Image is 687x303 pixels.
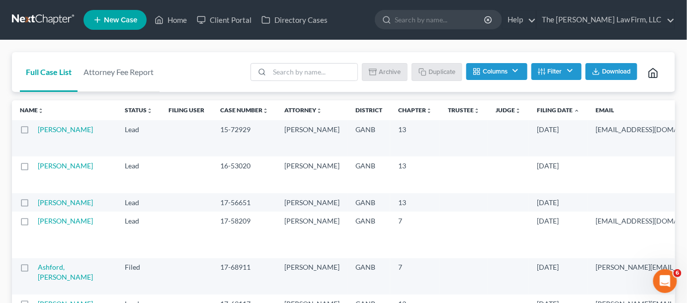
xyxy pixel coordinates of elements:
input: Search by name... [269,64,357,80]
button: Download [586,63,637,80]
a: Ashford, [PERSON_NAME] [38,263,93,281]
i: unfold_more [515,108,521,114]
span: New Case [104,16,137,24]
i: unfold_more [262,108,268,114]
a: Help [503,11,536,29]
td: [PERSON_NAME] [276,258,347,295]
td: Lead [117,193,161,212]
a: Filing Date expand_less [537,106,580,114]
td: GANB [347,120,390,156]
td: GANB [347,258,390,295]
iframe: Intercom live chat [653,269,677,293]
a: [PERSON_NAME] [38,198,93,207]
td: [DATE] [529,258,588,295]
td: GANB [347,212,390,258]
td: [PERSON_NAME] [276,120,347,156]
th: Filing User [161,100,212,120]
span: Download [602,68,631,76]
a: Trusteeunfold_more [448,106,480,114]
td: 15-72929 [212,120,276,156]
a: The [PERSON_NAME] Law Firm, LLC [537,11,675,29]
a: Home [150,11,192,29]
i: unfold_more [38,108,44,114]
th: District [347,100,390,120]
td: 7 [390,258,440,295]
i: unfold_more [426,108,432,114]
td: 17-68911 [212,258,276,295]
td: [DATE] [529,193,588,212]
td: [PERSON_NAME] [276,212,347,258]
td: 16-53020 [212,156,276,193]
td: 13 [390,193,440,212]
td: [DATE] [529,156,588,193]
td: [DATE] [529,120,588,156]
a: Chapterunfold_more [398,106,432,114]
td: Lead [117,156,161,193]
a: Attorneyunfold_more [284,106,322,114]
a: Attorney Fee Report [78,52,160,92]
a: Directory Cases [257,11,333,29]
td: 7 [390,212,440,258]
td: [DATE] [529,212,588,258]
span: 6 [674,269,682,277]
td: [PERSON_NAME] [276,156,347,193]
td: 13 [390,120,440,156]
a: [PERSON_NAME] [38,161,93,170]
button: Filter [531,63,582,80]
td: 17-58209 [212,212,276,258]
a: Nameunfold_more [20,106,44,114]
a: Client Portal [192,11,257,29]
td: GANB [347,193,390,212]
a: Full Case List [20,52,78,92]
td: Filed [117,258,161,295]
td: Lead [117,120,161,156]
a: Case Numberunfold_more [220,106,268,114]
i: expand_less [574,108,580,114]
td: Lead [117,212,161,258]
td: [PERSON_NAME] [276,193,347,212]
td: 17-56651 [212,193,276,212]
a: Judgeunfold_more [496,106,521,114]
input: Search by name... [395,10,486,29]
i: unfold_more [147,108,153,114]
a: Statusunfold_more [125,106,153,114]
i: unfold_more [474,108,480,114]
i: unfold_more [316,108,322,114]
a: [PERSON_NAME] [38,217,93,225]
td: GANB [347,156,390,193]
a: [PERSON_NAME] [38,125,93,134]
button: Columns [466,63,527,80]
td: 13 [390,156,440,193]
